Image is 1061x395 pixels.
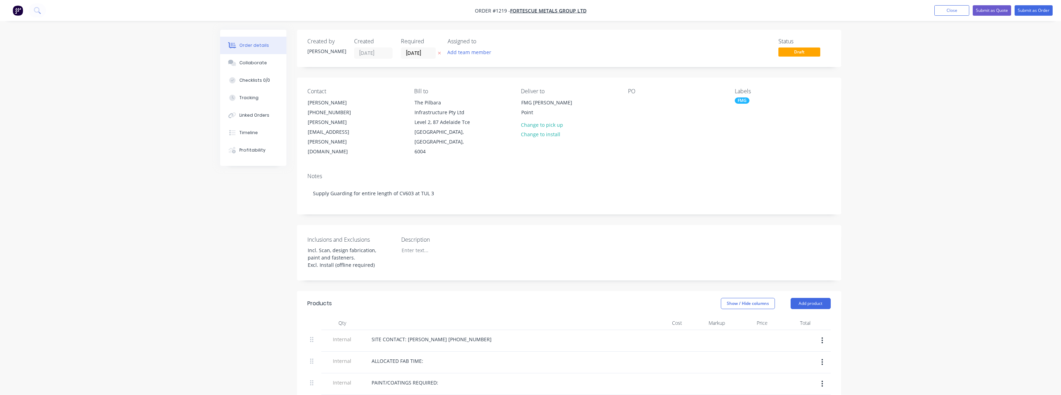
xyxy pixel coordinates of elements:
div: FMG [735,97,749,104]
div: Profitability [239,147,266,153]
div: PO [628,88,724,95]
div: Assigned to [448,38,517,45]
span: Order #1219 - [475,7,510,14]
div: Price [728,316,771,330]
label: Inclusions and Exclusions [307,235,395,244]
span: Draft [778,47,820,56]
a: FORTESCUE METALS GROUP LTD [510,7,586,14]
button: Change to pick up [517,120,567,129]
div: [PERSON_NAME] [307,47,346,55]
div: Tracking [239,95,259,101]
div: Collaborate [239,60,267,66]
span: Internal [324,336,360,343]
button: Submit as Order [1015,5,1053,16]
div: The Pilbara Infrastructure Pty Ltd Level 2, 87 Adelaide Tce [414,98,472,127]
div: Order details [239,42,269,49]
label: Description [401,235,488,244]
div: Created [354,38,393,45]
button: Collaborate [220,54,286,72]
button: Close [934,5,969,16]
div: SITE CONTACT: [PERSON_NAME] [PHONE_NUMBER] [366,334,497,344]
span: Internal [324,379,360,386]
button: Order details [220,37,286,54]
div: Incl. Scan, design fabrication, paint and fasteners. Excl. Install (offline required) [302,245,389,270]
div: Contact [307,88,403,95]
div: Status [778,38,831,45]
div: Products [307,299,332,308]
div: Timeline [239,130,258,136]
div: Total [770,316,813,330]
div: Linked Orders [239,112,269,118]
button: Add product [791,298,831,309]
button: Linked Orders [220,107,286,124]
div: [PERSON_NAME][EMAIL_ADDRESS][PERSON_NAME][DOMAIN_NAME] [308,117,366,156]
button: Show / Hide columns [721,298,775,309]
div: Labels [735,88,830,95]
button: Profitability [220,141,286,159]
div: Deliver to [521,88,617,95]
div: [GEOGRAPHIC_DATA], [GEOGRAPHIC_DATA], 6004 [414,127,472,156]
div: [PERSON_NAME] [308,98,366,108]
button: Checklists 0/0 [220,72,286,89]
div: [PERSON_NAME][PHONE_NUMBER][PERSON_NAME][EMAIL_ADDRESS][PERSON_NAME][DOMAIN_NAME] [302,97,372,157]
button: Submit as Quote [973,5,1011,16]
div: FMG [PERSON_NAME] Point [515,97,585,120]
div: PAINT/COATINGS REQUIRED: [366,378,444,388]
div: FMG [PERSON_NAME] Point [521,98,579,117]
div: Checklists 0/0 [239,77,270,83]
span: Internal [324,357,360,365]
div: Created by [307,38,346,45]
button: Add team member [443,47,495,57]
div: Bill to [414,88,510,95]
div: Supply Guarding for entire length of CV603 at TUL 3 [307,183,831,204]
button: Add team member [448,47,495,57]
div: Cost [642,316,685,330]
img: Factory [13,5,23,16]
div: Qty [321,316,363,330]
div: Notes [307,173,831,180]
div: Markup [685,316,728,330]
div: [PHONE_NUMBER] [308,108,366,117]
div: ALLOCATED FAB TIME: [366,356,429,366]
div: Required [401,38,439,45]
button: Tracking [220,89,286,107]
button: Change to install [517,130,564,139]
div: The Pilbara Infrastructure Pty Ltd Level 2, 87 Adelaide Tce[GEOGRAPHIC_DATA], [GEOGRAPHIC_DATA], ... [409,97,478,157]
button: Timeline [220,124,286,141]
